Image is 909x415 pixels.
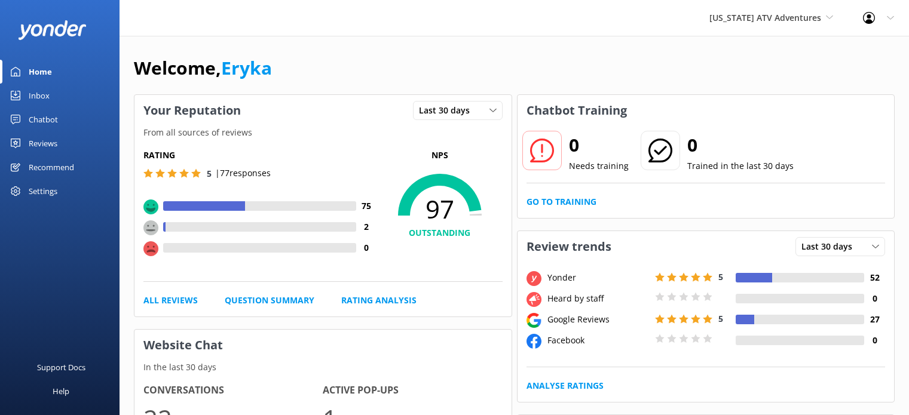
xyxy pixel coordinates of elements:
a: All Reviews [143,294,198,307]
div: Facebook [544,334,652,347]
div: Home [29,60,52,84]
div: Recommend [29,155,74,179]
a: Eryka [221,56,272,80]
div: Heard by staff [544,292,652,305]
span: 5 [718,271,723,282]
p: Needs training [569,159,629,173]
div: Settings [29,179,57,203]
h1: Welcome, [134,54,272,82]
div: Yonder [544,271,652,284]
a: Rating Analysis [341,294,417,307]
div: Google Reviews [544,313,652,326]
div: Help [53,379,69,403]
div: Support Docs [37,355,85,379]
p: | 77 responses [215,167,271,180]
h3: Your Reputation [134,95,250,126]
div: Chatbot [29,107,58,131]
p: In the last 30 days [134,361,512,374]
p: NPS [377,149,503,162]
h4: 0 [864,292,885,305]
h3: Chatbot Training [518,95,636,126]
h4: Conversations [143,383,323,398]
span: 5 [718,313,723,324]
h3: Review trends [518,231,620,262]
a: Analyse Ratings [527,379,604,392]
h4: 2 [356,220,377,233]
span: Last 30 days [419,104,477,117]
h5: Rating [143,149,377,162]
img: yonder-white-logo.png [18,20,87,40]
span: Last 30 days [801,240,859,253]
a: Question Summary [225,294,314,307]
div: Inbox [29,84,50,107]
span: 5 [207,168,212,179]
div: Reviews [29,131,57,155]
span: [US_STATE] ATV Adventures [709,12,821,23]
h4: Active Pop-ups [323,383,502,398]
h4: 75 [356,199,377,213]
a: Go to Training [527,195,596,208]
h4: 0 [356,241,377,254]
h2: 0 [687,131,794,159]
h4: OUTSTANDING [377,226,503,239]
span: 97 [377,194,503,224]
p: Trained in the last 30 days [687,159,794,173]
h4: 0 [864,334,885,347]
h2: 0 [569,131,629,159]
p: From all sources of reviews [134,126,512,139]
h3: Website Chat [134,330,512,361]
h4: 52 [864,271,885,284]
h4: 27 [864,313,885,326]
